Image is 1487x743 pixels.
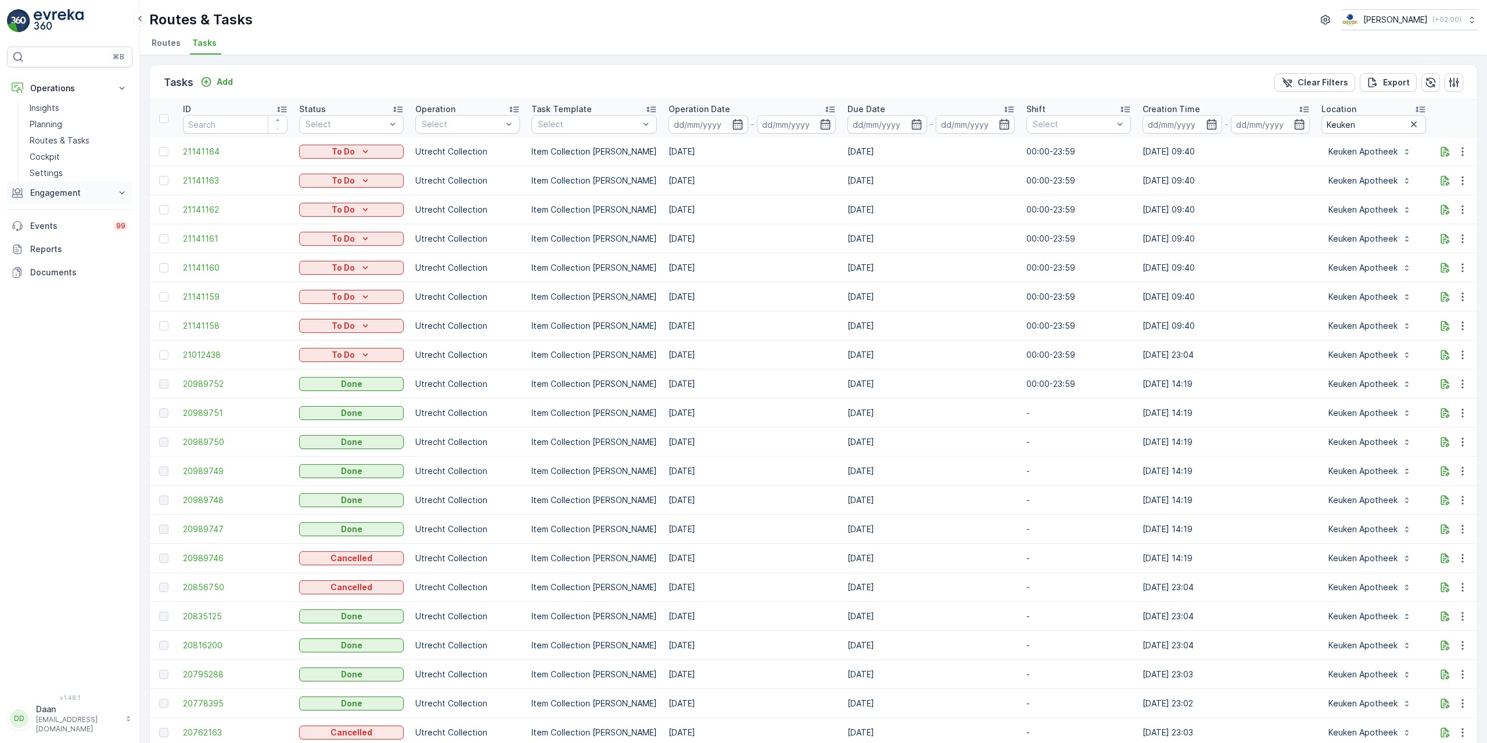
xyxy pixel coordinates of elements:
[410,311,526,340] td: Utrecht Collection
[183,494,288,506] a: 20989748
[526,544,663,573] td: Item Collection [PERSON_NAME]
[1321,346,1418,364] button: Keuken Apotheek
[299,203,404,217] button: To Do
[1137,689,1316,718] td: [DATE] 23:02
[30,102,59,114] p: Insights
[526,340,663,369] td: Item Collection [PERSON_NAME]
[1137,544,1316,573] td: [DATE] 14:19
[1137,660,1316,689] td: [DATE] 23:03
[299,103,326,115] p: Status
[526,282,663,311] td: Item Collection [PERSON_NAME]
[1021,224,1137,253] td: 00:00-23:59
[1137,311,1316,340] td: [DATE] 09:40
[1321,404,1418,422] button: Keuken Apotheek
[1383,77,1410,88] p: Export
[1137,457,1316,486] td: [DATE] 14:19
[116,221,125,231] p: 99
[1143,103,1200,115] p: Creation Time
[332,233,355,245] p: To Do
[1328,262,1398,274] p: Keuken Apotheek
[183,378,288,390] span: 20989752
[7,238,132,261] a: Reports
[196,75,238,89] button: Add
[183,465,288,477] span: 20989749
[217,76,233,88] p: Add
[663,340,842,369] td: [DATE]
[1328,378,1398,390] p: Keuken Apotheek
[1321,462,1418,480] button: Keuken Apotheek
[1321,636,1418,655] button: Keuken Apotheek
[410,602,526,631] td: Utrecht Collection
[183,103,191,115] p: ID
[663,166,842,195] td: [DATE]
[842,428,1021,457] td: [DATE]
[1321,103,1356,115] p: Location
[332,204,355,216] p: To Do
[1321,578,1418,597] button: Keuken Apotheek
[526,660,663,689] td: Item Collection [PERSON_NAME]
[531,103,592,115] p: Task Template
[1328,698,1398,709] p: Keuken Apotheek
[842,486,1021,515] td: [DATE]
[183,669,288,680] a: 20795288
[842,515,1021,544] td: [DATE]
[34,9,84,33] img: logo_light-DOdMpM7g.png
[1328,523,1398,535] p: Keuken Apotheek
[1137,137,1316,166] td: [DATE] 09:40
[526,457,663,486] td: Item Collection [PERSON_NAME]
[842,195,1021,224] td: [DATE]
[183,204,288,216] a: 21141162
[410,253,526,282] td: Utrecht Collection
[299,348,404,362] button: To Do
[183,407,288,419] a: 20989751
[183,291,288,303] span: 21141159
[159,263,168,272] div: Toggle Row Selected
[1021,399,1137,428] td: -
[663,282,842,311] td: [DATE]
[1021,195,1137,224] td: 00:00-23:59
[1321,723,1418,742] button: Keuken Apotheek
[410,224,526,253] td: Utrecht Collection
[526,486,663,515] td: Item Collection [PERSON_NAME]
[183,146,288,157] span: 21141164
[183,115,288,134] input: Search
[1328,465,1398,477] p: Keuken Apotheek
[1321,433,1418,451] button: Keuken Apotheek
[663,486,842,515] td: [DATE]
[526,137,663,166] td: Item Collection [PERSON_NAME]
[410,340,526,369] td: Utrecht Collection
[7,703,132,734] button: DDDaan[EMAIL_ADDRESS][DOMAIN_NAME]
[36,703,120,715] p: Daan
[183,552,288,564] span: 20989746
[341,523,362,535] p: Done
[341,436,362,448] p: Done
[410,573,526,602] td: Utrecht Collection
[1328,291,1398,303] p: Keuken Apotheek
[183,727,288,738] a: 20762163
[1321,200,1418,219] button: Keuken Apotheek
[341,669,362,680] p: Done
[1363,14,1428,26] p: [PERSON_NAME]
[25,116,132,132] a: Planning
[410,544,526,573] td: Utrecht Collection
[663,515,842,544] td: [DATE]
[183,523,288,535] a: 20989747
[1321,375,1418,393] button: Keuken Apotheek
[1137,166,1316,195] td: [DATE] 09:40
[526,166,663,195] td: Item Collection [PERSON_NAME]
[1328,175,1398,186] p: Keuken Apotheek
[183,582,288,593] a: 20856750
[663,573,842,602] td: [DATE]
[410,369,526,399] td: Utrecht Collection
[1321,549,1418,568] button: Keuken Apotheek
[842,137,1021,166] td: [DATE]
[663,544,842,573] td: [DATE]
[1021,340,1137,369] td: 00:00-23:59
[159,321,168,331] div: Toggle Row Selected
[842,602,1021,631] td: [DATE]
[669,103,730,115] p: Operation Date
[332,320,355,332] p: To Do
[842,660,1021,689] td: [DATE]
